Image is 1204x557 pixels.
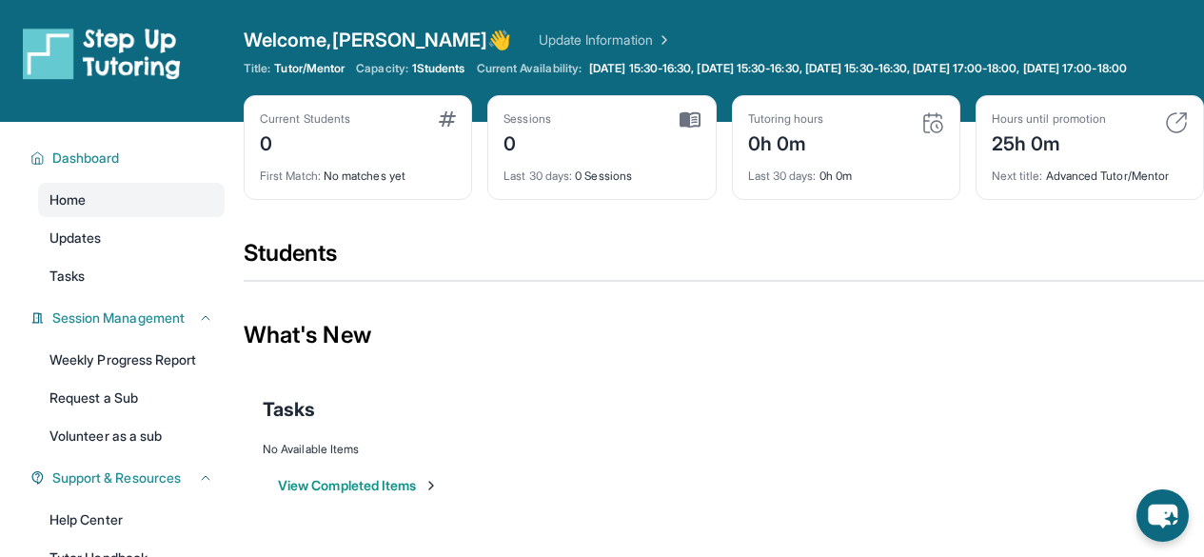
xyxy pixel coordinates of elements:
[260,127,350,157] div: 0
[52,468,181,487] span: Support & Resources
[38,381,225,415] a: Request a Sub
[748,111,824,127] div: Tutoring hours
[49,229,102,248] span: Updates
[244,27,512,53] span: Welcome, [PERSON_NAME] 👋
[38,183,225,217] a: Home
[1165,111,1188,134] img: card
[412,61,465,76] span: 1 Students
[260,111,350,127] div: Current Students
[992,169,1043,183] span: Next title :
[263,396,315,423] span: Tasks
[748,157,944,184] div: 0h 0m
[477,61,582,76] span: Current Availability:
[260,157,456,184] div: No matches yet
[503,157,700,184] div: 0 Sessions
[45,468,213,487] button: Support & Resources
[992,111,1106,127] div: Hours until promotion
[244,293,1204,377] div: What's New
[260,169,321,183] span: First Match :
[539,30,672,50] a: Update Information
[589,61,1127,76] span: [DATE] 15:30-16:30, [DATE] 15:30-16:30, [DATE] 15:30-16:30, [DATE] 17:00-18:00, [DATE] 17:00-18:00
[52,308,185,328] span: Session Management
[45,149,213,168] button: Dashboard
[49,267,85,286] span: Tasks
[503,127,551,157] div: 0
[356,61,408,76] span: Capacity:
[503,111,551,127] div: Sessions
[244,238,1204,280] div: Students
[748,127,824,157] div: 0h 0m
[38,503,225,537] a: Help Center
[992,127,1106,157] div: 25h 0m
[585,61,1131,76] a: [DATE] 15:30-16:30, [DATE] 15:30-16:30, [DATE] 15:30-16:30, [DATE] 17:00-18:00, [DATE] 17:00-18:00
[244,61,270,76] span: Title:
[23,27,181,80] img: logo
[274,61,345,76] span: Tutor/Mentor
[263,442,1185,457] div: No Available Items
[38,221,225,255] a: Updates
[653,30,672,50] img: Chevron Right
[38,343,225,377] a: Weekly Progress Report
[921,111,944,134] img: card
[278,476,439,495] button: View Completed Items
[992,157,1188,184] div: Advanced Tutor/Mentor
[38,419,225,453] a: Volunteer as a sub
[1136,489,1189,542] button: chat-button
[680,111,701,129] img: card
[45,308,213,328] button: Session Management
[52,149,120,168] span: Dashboard
[49,190,86,209] span: Home
[439,111,456,127] img: card
[503,169,572,183] span: Last 30 days :
[748,169,817,183] span: Last 30 days :
[38,259,225,293] a: Tasks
